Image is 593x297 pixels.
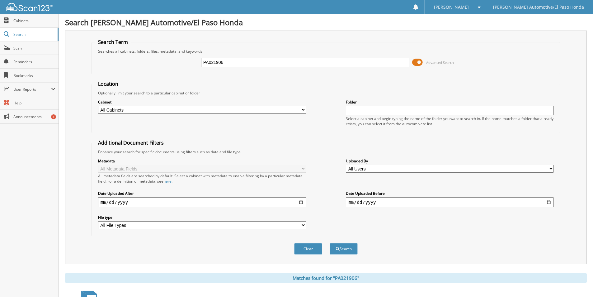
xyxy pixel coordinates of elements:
label: Date Uploaded After [98,191,306,196]
span: Scan [13,46,55,51]
span: Announcements [13,114,55,119]
span: Help [13,100,55,106]
span: Search [13,32,54,37]
div: All metadata fields are searched by default. Select a cabinet with metadata to enable filtering b... [98,173,306,184]
label: Date Uploaded Before [346,191,554,196]
legend: Additional Document Filters [95,139,167,146]
label: Metadata [98,158,306,164]
button: Clear [294,243,322,255]
div: Optionally limit your search to a particular cabinet or folder [95,90,557,96]
label: Cabinet [98,99,306,105]
div: 1 [51,114,56,119]
h1: Search [PERSON_NAME] Automotive/El Paso Honda [65,17,587,27]
input: start [98,197,306,207]
span: Advanced Search [426,60,454,65]
span: [PERSON_NAME] [434,5,469,9]
input: end [346,197,554,207]
span: User Reports [13,87,51,92]
legend: Search Term [95,39,131,46]
div: Searches all cabinets, folders, files, metadata, and keywords [95,49,557,54]
label: File type [98,215,306,220]
label: Folder [346,99,554,105]
div: Enhance your search for specific documents using filters such as date and file type. [95,149,557,155]
span: Bookmarks [13,73,55,78]
legend: Location [95,80,121,87]
div: Select a cabinet and begin typing the name of the folder you want to search in. If the name match... [346,116,554,127]
label: Uploaded By [346,158,554,164]
span: Cabinets [13,18,55,23]
span: [PERSON_NAME] Automotive/El Paso Honda [493,5,584,9]
span: Reminders [13,59,55,65]
a: here [163,179,172,184]
img: scan123-logo-white.svg [6,3,53,11]
div: Matches found for "PA021906" [65,273,587,283]
button: Search [330,243,358,255]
